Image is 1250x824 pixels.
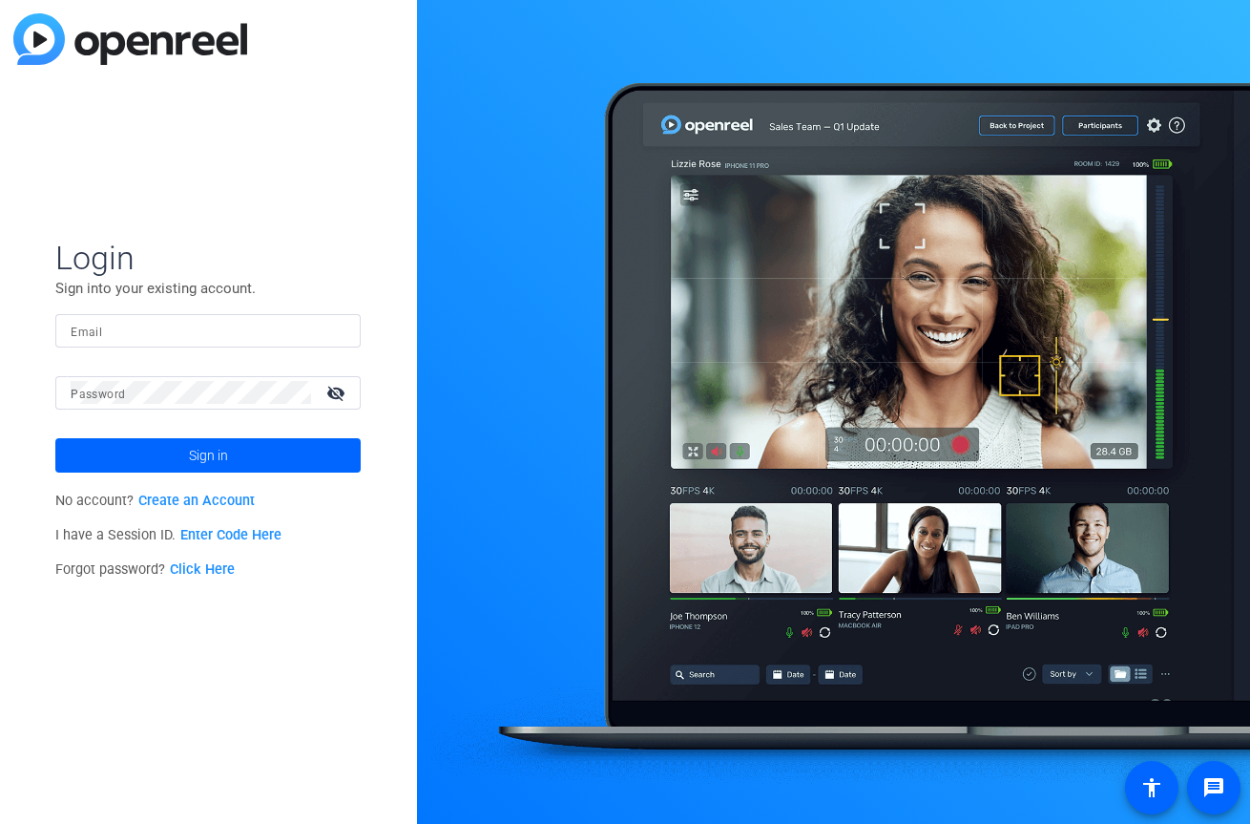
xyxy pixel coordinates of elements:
mat-icon: message [1202,776,1225,799]
input: Enter Email Address [71,319,345,342]
span: Sign in [189,432,228,479]
a: Click Here [170,561,235,578]
span: Login [55,238,361,278]
a: Enter Code Here [180,527,281,543]
mat-label: Password [71,388,125,401]
p: Sign into your existing account. [55,278,361,299]
mat-label: Email [71,326,102,339]
span: Forgot password? [55,561,235,578]
mat-icon: visibility_off [315,379,361,407]
button: Sign in [55,438,361,473]
img: blue-gradient.svg [13,13,247,65]
mat-icon: accessibility [1140,776,1163,799]
span: No account? [55,493,255,509]
span: I have a Session ID. [55,527,281,543]
a: Create an Account [138,493,255,509]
